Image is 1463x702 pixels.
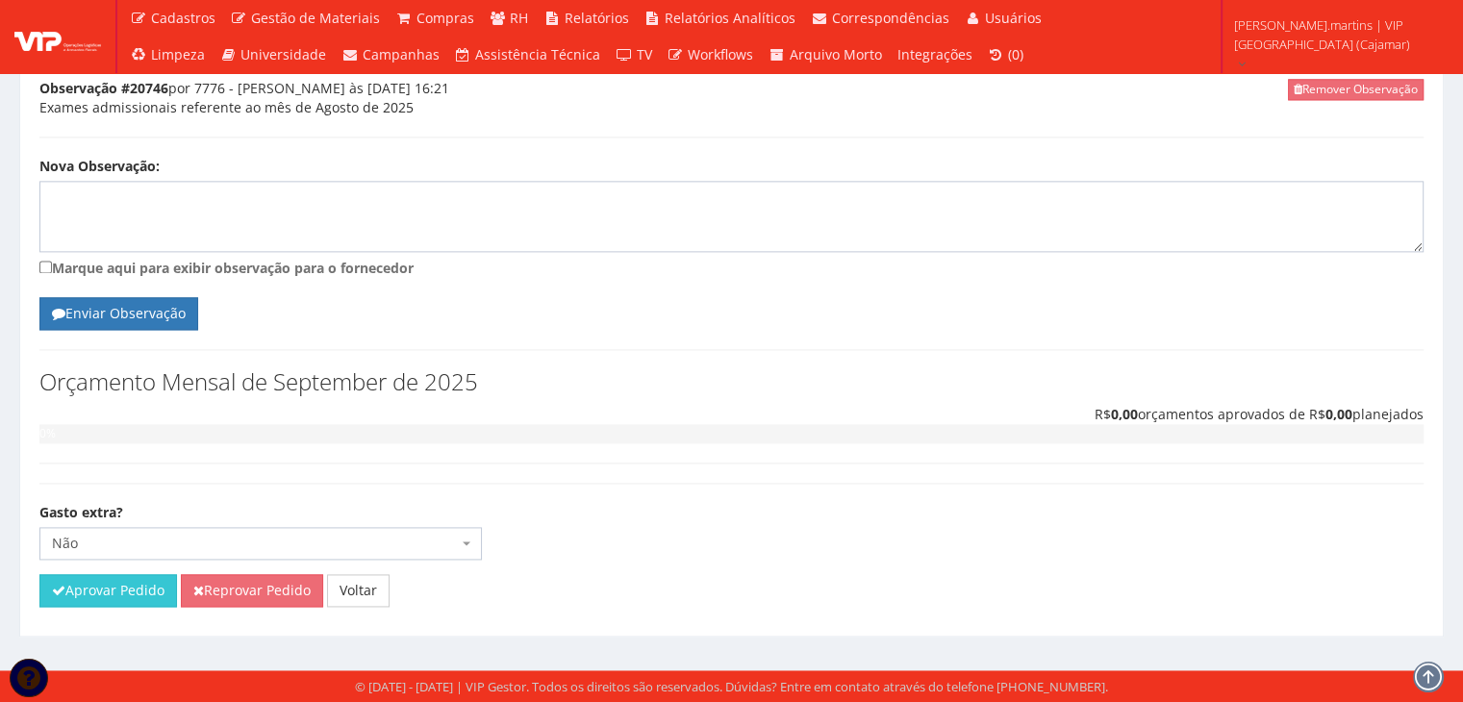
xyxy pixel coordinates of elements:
[213,37,335,73] a: Universidade
[327,574,390,607] a: Voltar
[39,157,160,176] label: Nova Observação:
[52,534,458,553] span: Não
[447,37,609,73] a: Assistência Técnica
[1325,405,1352,423] b: 0,00
[1111,405,1138,423] b: 0,00
[608,37,660,73] a: TV
[660,37,762,73] a: Workflows
[665,9,795,27] span: Relatórios Analíticos
[39,79,168,97] strong: Observação #20746
[151,45,205,63] span: Limpeza
[14,22,101,51] img: logo
[39,79,1424,138] div: por 7776 - [PERSON_NAME] às [DATE] 16:21 Exames admissionais referente ao mês de Agosto de 2025
[151,9,215,27] span: Cadastros
[790,45,882,63] span: Arquivo Morto
[39,405,1424,424] div: R$ orçamentos aprovados de R$ planejados
[181,574,323,607] button: Reprovar Pedido
[980,37,1032,73] a: (0)
[890,37,980,73] a: Integrações
[122,37,213,73] a: Limpeza
[1234,15,1438,54] span: [PERSON_NAME].martins | VIP [GEOGRAPHIC_DATA] (Cajamar)
[985,9,1042,27] span: Usuários
[416,9,474,27] span: Compras
[363,45,440,63] span: Campanhas
[832,9,949,27] span: Correspondências
[39,527,482,560] span: Não
[355,678,1108,696] div: © [DATE] - [DATE] | VIP Gestor. Todos os direitos são reservados. Dúvidas? Entre em contato atrav...
[897,45,972,63] span: Integrações
[39,261,52,273] input: Marque aqui para exibir observação para o fornecedor
[39,369,1424,394] h3: Orçamento Mensal de September de 2025
[688,45,753,63] span: Workflows
[240,45,326,63] span: Universidade
[761,37,890,73] a: Arquivo Morto
[251,9,380,27] span: Gestão de Materiais
[565,9,629,27] span: Relatórios
[39,574,177,607] button: Aprovar Pedido
[39,257,1424,278] label: Marque aqui para exibir observação para o fornecedor
[637,45,652,63] span: TV
[475,45,600,63] span: Assistência Técnica
[1008,45,1023,63] span: (0)
[1288,79,1424,99] button: Remover Observação
[39,503,123,522] label: Gasto extra?
[39,297,198,330] button: Enviar Observação
[510,9,528,27] span: RH
[334,37,447,73] a: Campanhas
